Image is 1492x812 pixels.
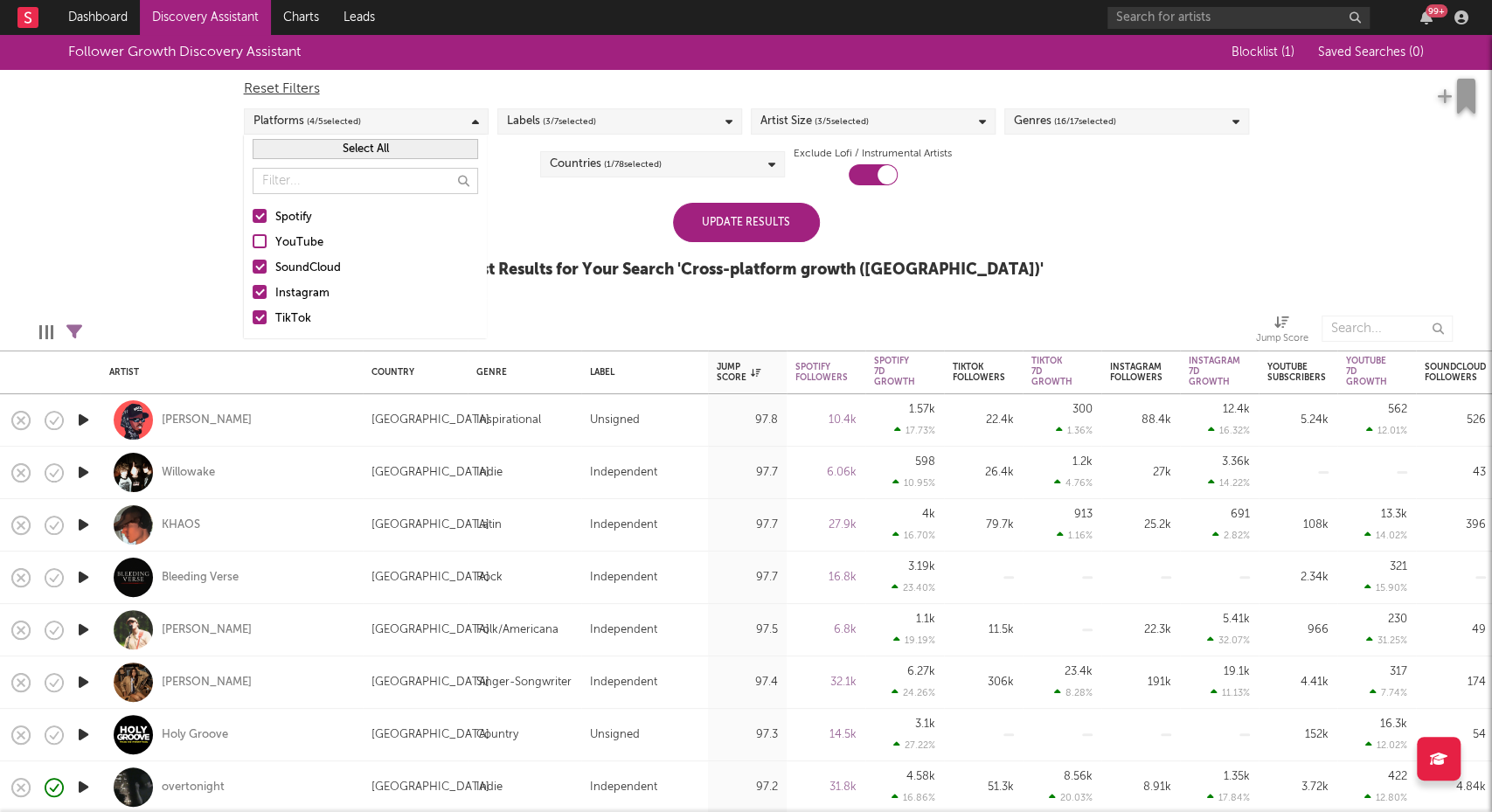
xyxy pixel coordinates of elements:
div: [GEOGRAPHIC_DATA] [371,777,489,798]
div: Follower Growth Discovery Assistant [68,42,301,63]
div: 691 [1231,509,1250,520]
div: Tiktok Followers [953,362,1005,383]
span: ( 1 ) [1281,46,1294,59]
div: Independent [590,777,657,798]
div: Indie [476,462,503,483]
div: 1.57k [909,404,935,415]
label: Exclude Lofi / Instrumental Artists [794,143,952,164]
div: 25.2k [1110,515,1171,536]
div: 19.1k [1224,666,1250,677]
div: 16.3k [1380,718,1407,730]
input: Filter... [253,168,478,194]
div: 317 [1390,666,1407,677]
div: 51.3k [953,777,1014,798]
div: 422 [1388,771,1407,782]
div: 16.8k [795,567,857,588]
div: Label [590,367,690,378]
div: 8.56k [1064,771,1093,782]
div: Reset Filters [244,79,1249,100]
a: [PERSON_NAME] [162,622,252,638]
div: 2.82 % [1212,530,1250,541]
div: Labels [507,111,596,132]
div: Indie [476,777,503,798]
div: 3.1k [915,718,935,730]
div: Soundcloud Followers [1425,362,1486,383]
button: Select All [253,139,478,159]
div: 6.06k [795,462,857,483]
div: [GEOGRAPHIC_DATA] [371,410,489,431]
div: 99 + [1426,4,1447,17]
span: Saved Searches [1318,46,1424,59]
div: 1.16 % [1057,530,1093,541]
div: TikTok [275,309,478,330]
div: Filters(11 filters active) [66,307,82,357]
div: 97.3 [717,725,778,746]
div: 3.19k [908,561,935,573]
div: [GEOGRAPHIC_DATA] [371,567,489,588]
div: 562 [1388,404,1407,415]
div: 4.41k [1267,672,1329,693]
div: Latin [476,515,502,536]
div: Jump Score [717,362,760,383]
a: [PERSON_NAME] [162,413,252,428]
div: 8.28 % [1054,687,1093,698]
div: Genre [476,367,564,378]
div: 16.70 % [892,530,935,541]
div: 152k [1267,725,1329,746]
a: Willowake [162,465,215,481]
div: Independent [590,462,657,483]
div: 8.91k [1110,777,1171,798]
div: [GEOGRAPHIC_DATA] [371,515,489,536]
div: 2.34k [1267,567,1329,588]
div: 97.7 [717,515,778,536]
span: ( 16 / 17 selected) [1054,111,1116,132]
div: 97.4 [717,672,778,693]
div: 12.02 % [1365,739,1407,751]
div: 174 [1425,672,1486,693]
div: 7.74 % [1370,687,1407,698]
div: Spotify 7D Growth [874,356,915,387]
div: 23.40 % [892,582,935,593]
div: Independent [590,515,657,536]
a: KHAOS [162,517,200,533]
div: 16.86 % [892,792,935,803]
div: Holy Groove [162,727,228,743]
div: Unsigned [590,410,640,431]
div: Inspirational [476,410,541,431]
div: 191k [1110,672,1171,693]
div: [GEOGRAPHIC_DATA] [371,672,489,693]
span: ( 3 / 7 selected) [543,111,596,132]
div: 230 [1388,614,1407,625]
div: Instagram Followers [1110,362,1162,383]
span: ( 0 ) [1409,46,1424,59]
div: Spotify Followers [795,362,848,383]
div: [GEOGRAPHIC_DATA] [371,620,489,641]
div: Bleeding Verse [162,570,239,586]
a: overtonight [162,780,225,795]
div: 4.76 % [1054,477,1093,489]
span: ( 1 / 78 selected) [604,154,662,175]
span: ( 3 / 5 selected) [815,111,869,132]
div: 32.07 % [1207,635,1250,646]
div: 526 [1425,410,1486,431]
div: 97.8 [717,410,778,431]
div: YouTube [275,232,478,253]
div: 54 [1425,725,1486,746]
div: 19.19 % [893,635,935,646]
div: YouTube 7D Growth [1346,356,1387,387]
div: 97.2 [717,777,778,798]
div: 26.4k [953,462,1014,483]
div: Spotify [275,207,478,228]
div: 97.5 [717,620,778,641]
div: 31.8k [795,777,857,798]
div: 3.36k [1222,456,1250,468]
span: ( 4 / 5 selected) [307,111,361,132]
div: 17.84 % [1207,792,1250,803]
div: 43 [1425,462,1486,483]
a: [PERSON_NAME] [162,675,252,691]
div: 97.7 [717,462,778,483]
input: Search... [1322,316,1453,342]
